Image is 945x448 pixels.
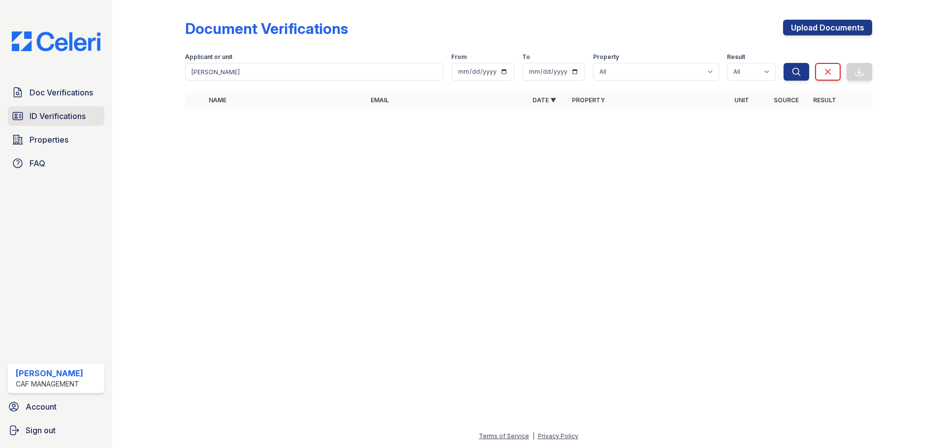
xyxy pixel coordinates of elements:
[727,53,745,61] label: Result
[185,63,443,81] input: Search by name, email, or unit number
[209,96,226,104] a: Name
[8,153,104,173] a: FAQ
[16,379,83,389] div: CAF Management
[30,157,45,169] span: FAQ
[783,20,872,35] a: Upload Documents
[4,397,108,417] a: Account
[8,130,104,149] a: Properties
[30,110,86,122] span: ID Verifications
[522,53,530,61] label: To
[371,96,389,104] a: Email
[734,96,749,104] a: Unit
[533,96,556,104] a: Date ▼
[26,401,57,413] span: Account
[30,134,68,146] span: Properties
[8,106,104,126] a: ID Verifications
[774,96,799,104] a: Source
[4,420,108,440] a: Sign out
[185,53,232,61] label: Applicant or unit
[16,367,83,379] div: [PERSON_NAME]
[451,53,467,61] label: From
[533,432,535,440] div: |
[813,96,836,104] a: Result
[30,87,93,98] span: Doc Verifications
[479,432,529,440] a: Terms of Service
[572,96,605,104] a: Property
[593,53,619,61] label: Property
[26,424,56,436] span: Sign out
[8,83,104,102] a: Doc Verifications
[538,432,578,440] a: Privacy Policy
[185,20,348,37] div: Document Verifications
[4,31,108,51] img: CE_Logo_Blue-a8612792a0a2168367f1c8372b55b34899dd931a85d93a1a3d3e32e68fde9ad4.png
